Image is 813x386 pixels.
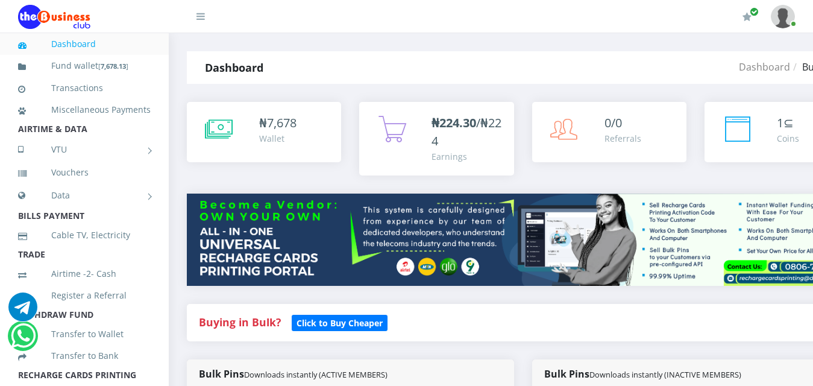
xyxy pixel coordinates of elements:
span: /₦224 [432,115,501,149]
strong: Bulk Pins [544,367,741,381]
a: Transactions [18,74,151,102]
div: Coins [777,132,799,145]
a: VTU [18,134,151,165]
span: 0/0 [604,115,622,131]
a: ₦224.30/₦224 Earnings [359,102,513,176]
a: Airtime -2- Cash [18,260,151,288]
span: 1 [777,115,783,131]
a: Click to Buy Cheaper [292,315,388,329]
strong: Dashboard [205,60,263,75]
a: Dashboard [18,30,151,58]
strong: Buying in Bulk? [199,315,281,329]
a: Chat for support [8,302,37,321]
a: Fund wallet[7,678.13] [18,52,151,80]
b: 7,678.13 [101,62,126,71]
b: Click to Buy Cheaper [297,317,383,329]
a: ₦7,678 Wallet [187,102,341,162]
a: Vouchers [18,159,151,186]
div: ⊆ [777,114,799,132]
span: Renew/Upgrade Subscription [750,7,759,16]
a: Cable TV, Electricity [18,221,151,249]
a: Register a Referral [18,282,151,309]
a: Transfer to Bank [18,342,151,370]
b: ₦224.30 [432,115,476,131]
a: Transfer to Wallet [18,320,151,348]
small: [ ] [98,62,128,71]
small: Downloads instantly (INACTIVE MEMBERS) [589,369,741,380]
img: Logo [18,5,90,29]
div: ₦ [259,114,297,132]
small: Downloads instantly (ACTIVE MEMBERS) [244,369,388,380]
span: 7,678 [267,115,297,131]
div: Wallet [259,132,297,145]
a: 0/0 Referrals [532,102,686,162]
div: Earnings [432,150,501,163]
a: Chat for support [11,331,36,350]
div: Referrals [604,132,641,145]
img: User [771,5,795,28]
strong: Bulk Pins [199,367,388,381]
a: Miscellaneous Payments [18,96,151,124]
i: Renew/Upgrade Subscription [742,12,752,22]
a: Data [18,180,151,210]
a: Dashboard [739,60,790,74]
